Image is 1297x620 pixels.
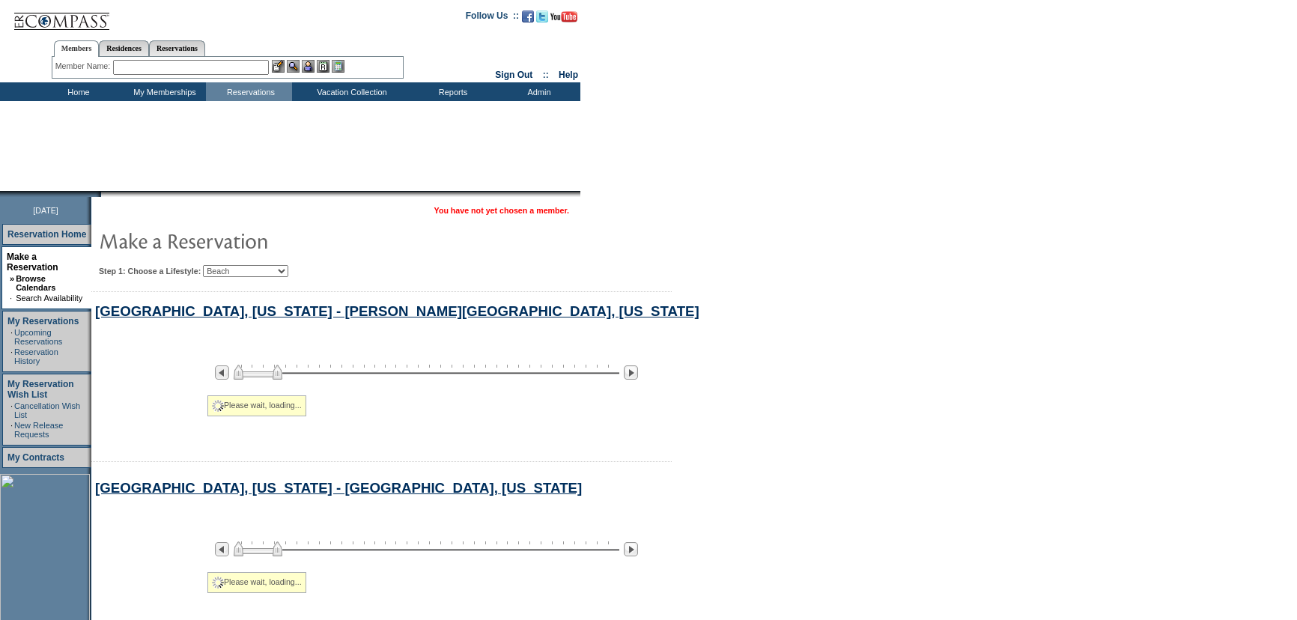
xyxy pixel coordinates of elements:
[16,294,82,303] a: Search Availability
[16,274,55,292] a: Browse Calendars
[332,60,344,73] img: b_calculator.gif
[10,421,13,439] td: ·
[149,40,205,56] a: Reservations
[99,225,398,255] img: pgTtlMakeReservation.gif
[95,303,699,319] a: [GEOGRAPHIC_DATA], [US_STATE] - [PERSON_NAME][GEOGRAPHIC_DATA], [US_STATE]
[287,60,300,73] img: View
[55,60,113,73] div: Member Name:
[302,60,315,73] img: Impersonate
[7,452,64,463] a: My Contracts
[215,365,229,380] img: Previous
[434,206,569,215] span: You have not yet chosen a member.
[95,480,582,496] a: [GEOGRAPHIC_DATA], [US_STATE] - [GEOGRAPHIC_DATA], [US_STATE]
[101,191,103,197] img: blank.gif
[543,70,549,80] span: ::
[522,15,534,24] a: Become our fan on Facebook
[10,294,14,303] td: ·
[624,365,638,380] img: Next
[215,542,229,556] img: Previous
[34,82,120,101] td: Home
[624,542,638,556] img: Next
[10,274,14,283] b: »
[408,82,494,101] td: Reports
[494,82,580,101] td: Admin
[207,395,306,416] div: Please wait, loading...
[550,15,577,24] a: Subscribe to our YouTube Channel
[54,40,100,57] a: Members
[559,70,578,80] a: Help
[292,82,408,101] td: Vacation Collection
[10,347,13,365] td: ·
[536,10,548,22] img: Follow us on Twitter
[96,191,101,197] img: promoShadowLeftCorner.gif
[7,379,74,400] a: My Reservation Wish List
[99,267,201,276] b: Step 1: Choose a Lifestyle:
[272,60,285,73] img: b_edit.gif
[7,229,86,240] a: Reservation Home
[317,60,329,73] img: Reservations
[212,577,224,589] img: spinner2.gif
[7,316,79,326] a: My Reservations
[120,82,206,101] td: My Memberships
[550,11,577,22] img: Subscribe to our YouTube Channel
[495,70,532,80] a: Sign Out
[14,328,62,346] a: Upcoming Reservations
[207,572,306,593] div: Please wait, loading...
[14,421,63,439] a: New Release Requests
[466,9,519,27] td: Follow Us ::
[7,252,58,273] a: Make a Reservation
[14,401,80,419] a: Cancellation Wish List
[14,347,58,365] a: Reservation History
[10,401,13,419] td: ·
[99,40,149,56] a: Residences
[212,400,224,412] img: spinner2.gif
[10,328,13,346] td: ·
[522,10,534,22] img: Become our fan on Facebook
[536,15,548,24] a: Follow us on Twitter
[33,206,58,215] span: [DATE]
[206,82,292,101] td: Reservations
